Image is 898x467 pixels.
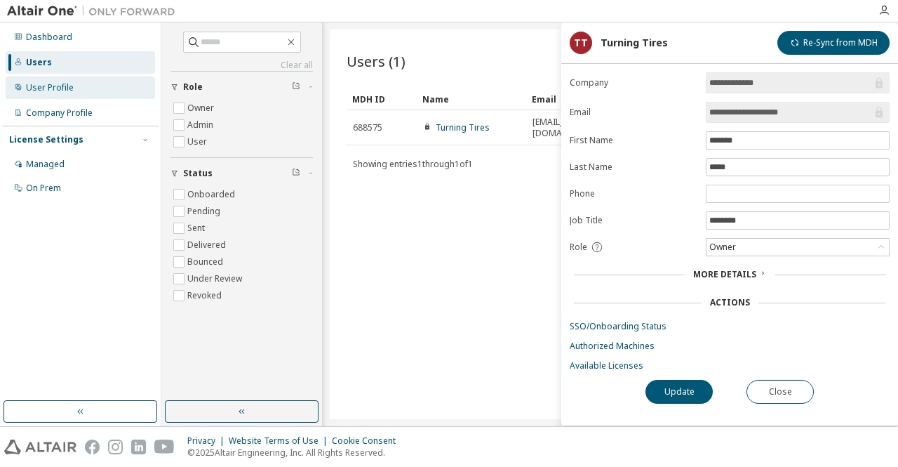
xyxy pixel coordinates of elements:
[532,88,591,110] div: Email
[187,100,217,117] label: Owner
[746,380,814,404] button: Close
[183,81,203,93] span: Role
[187,287,224,304] label: Revoked
[131,440,146,454] img: linkedin.svg
[7,4,182,18] img: Altair One
[347,51,406,71] span: Users (1)
[187,237,229,254] label: Delivered
[570,215,697,226] label: Job Title
[707,239,738,255] div: Owner
[332,435,404,447] div: Cookie Consent
[187,435,229,447] div: Privacy
[645,380,713,404] button: Update
[570,242,587,253] span: Role
[570,162,697,173] label: Last Name
[187,186,238,203] label: Onboarded
[85,440,100,454] img: facebook.svg
[26,183,61,194] div: On Prem
[187,203,223,220] label: Pending
[436,121,490,133] a: Turning Tires
[187,117,216,133] label: Admin
[229,435,332,447] div: Website Terms of Use
[693,268,756,280] span: More Details
[170,158,313,189] button: Status
[570,341,890,352] a: Authorized Machines
[108,440,123,454] img: instagram.svg
[187,133,210,150] label: User
[353,122,382,133] span: 688575
[570,32,592,54] div: TT
[292,81,300,93] span: Clear filter
[154,440,175,454] img: youtube.svg
[187,447,404,459] p: © 2025 Altair Engineering, Inc. All Rights Reserved.
[26,107,93,119] div: Company Profile
[570,360,890,371] a: Available Licenses
[706,239,889,256] div: Owner
[601,37,668,48] div: Turning Tires
[183,168,213,179] span: Status
[26,82,74,93] div: User Profile
[710,297,750,308] div: Actions
[570,107,697,118] label: Email
[26,57,52,68] div: Users
[532,117,603,139] span: [EMAIL_ADDRESS][DOMAIN_NAME]
[170,60,313,71] a: Clear all
[187,270,245,287] label: Under Review
[777,31,890,55] button: Re-Sync from MDH
[570,188,697,199] label: Phone
[26,32,72,43] div: Dashboard
[187,220,208,237] label: Sent
[187,254,226,270] label: Bounced
[352,88,411,110] div: MDH ID
[26,159,65,170] div: Managed
[570,77,697,88] label: Company
[353,158,473,170] span: Showing entries 1 through 1 of 1
[170,72,313,103] button: Role
[9,134,83,145] div: License Settings
[570,135,697,146] label: First Name
[570,321,890,332] a: SSO/Onboarding Status
[292,168,300,179] span: Clear filter
[4,440,76,454] img: altair_logo.svg
[422,88,521,110] div: Name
